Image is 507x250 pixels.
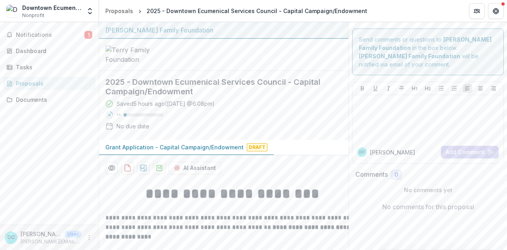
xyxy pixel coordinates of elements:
button: Ordered List [450,84,459,93]
div: Saved 5 hours ago ( [DATE] @ 6:08pm ) [116,99,215,108]
button: Preview ea138d5c-7599-4a0d-95f7-506b8f64bb87-0.pdf [105,162,118,174]
a: Proposals [102,5,136,17]
span: Draft [247,143,267,151]
div: David Clark [359,150,365,154]
button: Bold [358,84,367,93]
span: 0 [395,172,398,178]
button: Get Help [488,3,504,19]
p: No comments yet [355,186,501,194]
img: Downtown Ecumencial Services Council [6,5,19,17]
button: Bullet List [436,84,446,93]
div: [PERSON_NAME] Family Foundation [105,25,342,35]
button: Align Center [476,84,485,93]
button: Heading 2 [423,84,433,93]
div: No due date [116,122,149,130]
button: Italicize [384,84,393,93]
div: Proposals [105,7,133,15]
button: Align Right [489,84,498,93]
h2: 2025 - Downtown Ecumenical Services Council - Capital Campaign/Endowment [105,77,330,96]
nav: breadcrumb [102,5,370,17]
p: [PERSON_NAME][EMAIL_ADDRESS][PERSON_NAME][DOMAIN_NAME] [21,238,81,245]
button: Align Left [463,84,472,93]
div: David Clark [8,235,15,240]
div: Documents [16,95,89,104]
div: Downtown Ecumencial Services Council [22,4,81,12]
button: Heading 1 [410,84,419,93]
button: download-proposal [153,162,166,174]
strong: [PERSON_NAME] Family Foundation [359,53,460,59]
button: More [84,233,94,242]
span: 1 [84,31,92,39]
p: 7 % [116,112,120,118]
span: Notifications [16,32,84,38]
p: No comments for this proposal [382,202,474,212]
span: Nonprofit [22,12,44,19]
div: Tasks [16,63,89,71]
div: Proposals [16,79,89,88]
a: Dashboard [3,44,95,57]
h2: Comments [355,171,388,178]
div: Dashboard [16,47,89,55]
div: Send comments or questions to in the box below. will be notified via email of your comment. [352,29,504,75]
button: Add Comment [441,146,499,158]
button: Strike [397,84,406,93]
a: Tasks [3,61,95,74]
button: download-proposal [121,162,134,174]
button: AI Assistant [169,162,221,174]
button: Underline [371,84,380,93]
a: Proposals [3,77,95,90]
button: Open entity switcher [84,3,95,19]
img: Terry Family Foundation [105,45,185,64]
div: 2025 - Downtown Ecumenical Services Council - Capital Campaign/Endowment [147,7,367,15]
a: Documents [3,93,95,106]
p: User [65,231,81,238]
p: [PERSON_NAME] [21,230,62,238]
p: [PERSON_NAME] [370,148,415,156]
button: Partners [469,3,485,19]
button: Notifications1 [3,29,95,41]
button: download-proposal [137,162,150,174]
p: Grant Application - Capital Campaign/Endowment [105,143,244,151]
